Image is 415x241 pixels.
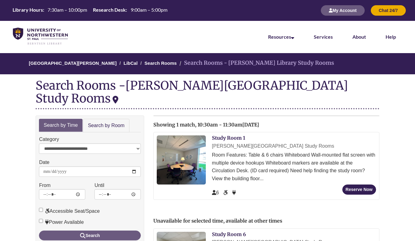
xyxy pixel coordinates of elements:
[212,190,219,195] span: The capacity of this space
[90,6,128,13] th: Research Desk:
[124,60,138,66] a: LibCal
[371,5,406,16] button: Chat 24/7
[195,122,259,128] span: , 10:30am - 11:30am[DATE]
[153,218,379,224] h2: Unavailable for selected time, available at other times
[39,218,84,226] label: Power Available
[144,60,177,66] a: Search Rooms
[342,185,376,195] button: Reserve Now
[153,122,379,128] h2: Showing 1 match
[39,219,43,223] input: Power Available
[29,60,117,66] a: [GEOGRAPHIC_DATA][PERSON_NAME]
[321,5,365,16] button: My Account
[314,34,333,40] a: Services
[36,53,379,74] nav: Breadcrumb
[83,119,129,133] a: Search by Room
[39,158,49,166] label: Date
[94,181,104,189] label: Until
[39,181,50,189] label: From
[36,79,379,109] div: Search Rooms -
[371,8,406,13] a: Chat 24/7
[268,34,294,40] a: Resources
[212,151,376,182] div: Room Features: Table & 6 chairs Whiteboard Wall-mounted flat screen with multiple device hookups ...
[131,7,167,13] span: 9:00am – 5:00pm
[10,6,45,13] th: Library Hours:
[157,135,206,185] img: Study Room 1
[39,119,82,132] a: Search by Time
[39,207,100,215] label: Accessible Seat/Space
[39,231,140,240] button: Search
[48,7,87,13] span: 7:30am – 10:00pm
[352,34,366,40] a: About
[178,59,334,68] li: Search Rooms - [PERSON_NAME] Library Study Rooms
[212,231,246,237] a: Study Room 6
[321,8,365,13] a: My Account
[13,28,68,45] img: UNWSP Library Logo
[36,78,348,106] div: [PERSON_NAME][GEOGRAPHIC_DATA] Study Rooms
[212,142,376,150] div: [PERSON_NAME][GEOGRAPHIC_DATA] Study Rooms
[212,135,245,141] a: Study Room 1
[232,190,236,195] span: Power Available
[10,6,170,14] a: Hours Today
[223,190,229,195] span: Accessible Seat/Space
[386,34,396,40] a: Help
[39,208,43,212] input: Accessible Seat/Space
[39,135,59,143] label: Category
